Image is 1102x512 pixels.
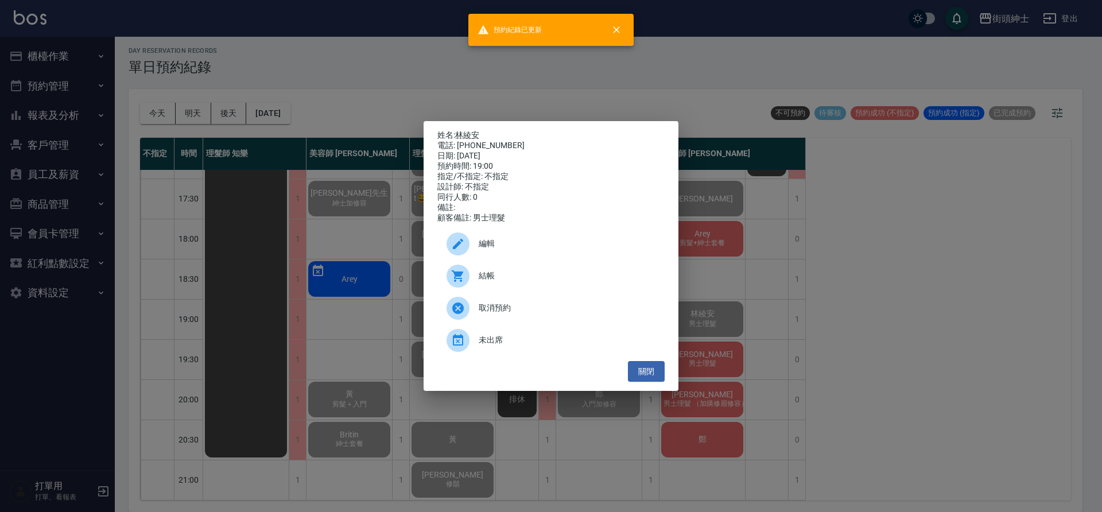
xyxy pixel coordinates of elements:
div: 設計師: 不指定 [437,182,665,192]
div: 同行人數: 0 [437,192,665,203]
span: 預約紀錄已更新 [478,24,542,36]
div: 未出席 [437,324,665,356]
span: 取消預約 [479,302,655,314]
span: 編輯 [479,238,655,250]
button: 關閉 [628,361,665,382]
p: 姓名: [437,130,665,141]
a: 結帳 [437,260,665,292]
button: close [604,17,629,42]
div: 編輯 [437,228,665,260]
div: 取消預約 [437,292,665,324]
div: 預約時間: 19:00 [437,161,665,172]
span: 結帳 [479,270,655,282]
div: 指定/不指定: 不指定 [437,172,665,182]
span: 未出席 [479,334,655,346]
div: 日期: [DATE] [437,151,665,161]
a: 林綾安 [455,130,479,139]
div: 備註: [437,203,665,213]
div: 電話: [PHONE_NUMBER] [437,141,665,151]
div: 顧客備註: 男士理髮 [437,213,665,223]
